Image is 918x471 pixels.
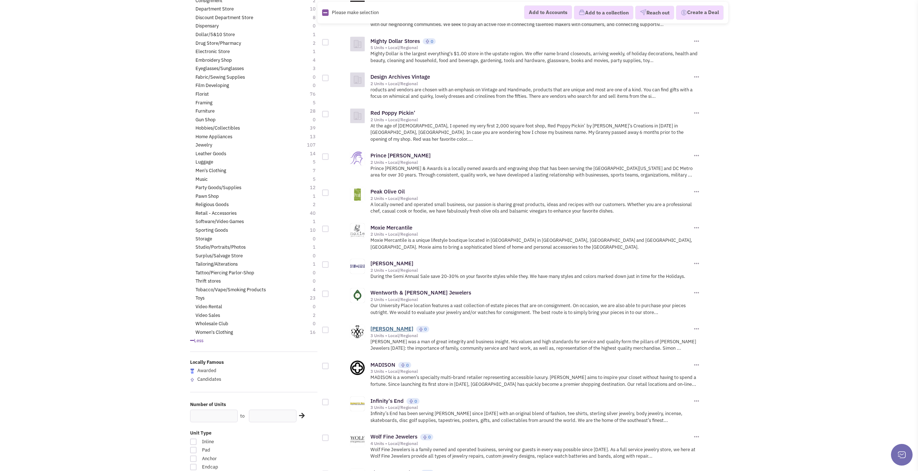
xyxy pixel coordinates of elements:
a: Electronic Store [196,48,230,55]
span: 5 [313,100,323,106]
span: 1 [313,218,323,225]
a: Studio/Portraits/Photos [196,244,246,251]
a: Party Goods/Supplies [196,184,241,191]
span: 5 [313,159,323,166]
img: locallyfamous-upvote.png [401,363,405,367]
a: Wentworth & [PERSON_NAME] Jewelers [370,289,471,296]
span: 0 [313,253,323,260]
a: Furniture [196,108,215,115]
a: Leather Goods [196,151,226,157]
div: 2 Units • Local/Regional [370,267,692,273]
a: Film Developing [196,82,229,89]
span: 0 [431,39,433,44]
div: 2 Units • Local/Regional [370,231,692,237]
p: [PERSON_NAME] was a man of great integrity and business insight. His values and high standards fo... [370,339,700,352]
a: Infinity's End [370,397,404,404]
img: Rectangle.png [322,9,329,16]
a: Discount Department Store [196,14,253,21]
a: MADISON [370,361,395,368]
img: locallyfamous-upvote.png [190,378,194,382]
span: 1 [313,31,323,38]
span: 0 [428,434,431,440]
span: 0 [313,270,323,276]
a: Women's Clothing [196,329,233,336]
a: Embroidery Shop [196,57,232,64]
a: Peak Olive Oil [370,188,405,195]
span: 0 [313,304,323,310]
a: Prince [PERSON_NAME] [370,152,431,159]
button: Add to a collection [574,6,633,19]
a: Drug Store/Pharmacy [196,40,241,47]
a: Religious Goods [196,201,229,208]
div: 2 Units • Local/Regional [370,117,692,123]
span: 23 [310,295,323,302]
span: 0 [313,320,323,327]
a: Surplus/Salvage Store [196,253,243,260]
p: Wolf Fine Jewelers is a family owned and operated business, serving our guests in every way possi... [370,446,700,460]
p: Infinity’s End has been serving [PERSON_NAME] since [DATE] with an original blend of fashion, tee... [370,410,700,424]
img: icon-collection-lavender.png [579,9,585,16]
div: 3 Units • Local/Regional [370,368,692,374]
span: 3 [313,65,323,72]
span: 40 [310,210,323,217]
a: Toys [196,295,205,302]
p: Moxie Mercantile is a unique lifestyle boutique located in [GEOGRAPHIC_DATA] in [GEOGRAPHIC_DATA]... [370,237,700,250]
span: 0 [313,236,323,243]
span: 28 [310,108,323,115]
div: Search Nearby [294,411,306,420]
span: 12 [310,184,323,191]
a: Thrift stores [196,278,221,285]
span: Inline [197,439,277,445]
span: 0 [313,278,323,285]
span: Pad [197,447,277,454]
a: Jewelry [196,142,212,149]
span: 1 [313,48,323,55]
span: 14 [310,151,323,157]
a: Design Archives Vintage [370,73,430,80]
img: locallyfamous-largeicon.png [190,368,194,374]
span: 7 [313,167,323,174]
span: 1 [313,244,323,251]
p: Prince [PERSON_NAME] & Awards is a locally owned awards and engraving shop that has been serving ... [370,165,700,179]
span: 5 [313,176,323,183]
div: 2 Units • Local/Regional [370,196,692,201]
a: Hobbies/Collectibles [196,125,240,132]
a: Video Sales [196,312,220,319]
a: [PERSON_NAME] [370,260,413,267]
span: 4 [313,57,323,64]
span: 0 [313,23,323,30]
div: 2 Units • Local/Regional [370,81,692,87]
span: 39 [310,125,323,132]
img: locallyfamous-upvote.png [425,39,430,44]
span: Awarded [197,367,216,374]
a: Pawn Shop [196,193,219,200]
span: 2 [313,40,323,47]
label: Number of Units [190,401,318,408]
span: 2 [313,312,323,319]
span: Less [190,337,203,344]
span: 1 [313,193,323,200]
p: At the age of [DEMOGRAPHIC_DATA], I opened my very first 2,000 square foot shop, Red Poppy Pickin... [370,123,700,143]
img: VectorPaper_Plane.png [640,9,646,16]
a: Sporting Goods [196,227,228,234]
div: 2 Units • Local/Regional [370,160,692,165]
span: 13 [310,134,323,140]
img: locallyfamous-upvote.png [419,327,423,332]
a: Storage [196,236,212,243]
img: locallyfamous-upvote.png [423,435,427,440]
a: Retail - Accessories [196,210,237,217]
p: During the Semi Annual Sale save 20-30% on your favorite styles while they. We have many styles a... [370,273,700,280]
label: Locally Famous [190,359,318,366]
div: 4 Units • Local/Regional [370,441,692,446]
label: to [240,413,245,420]
span: 0 [424,326,427,332]
span: 10 [310,227,323,234]
p: roducts and vendors are chosen with an emphasis on Vintage and Handmade, products that are unique... [370,87,700,100]
div: 2 Units • Local/Regional [370,297,692,302]
p: Our University Place location features a vast collection of estate pieces that are on consignment... [370,302,700,316]
span: 76 [310,91,323,98]
a: Gun Shop [196,117,216,123]
a: Steadfast Supply [370,1,412,8]
span: Candidates [197,376,221,382]
span: 1 [313,261,323,268]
